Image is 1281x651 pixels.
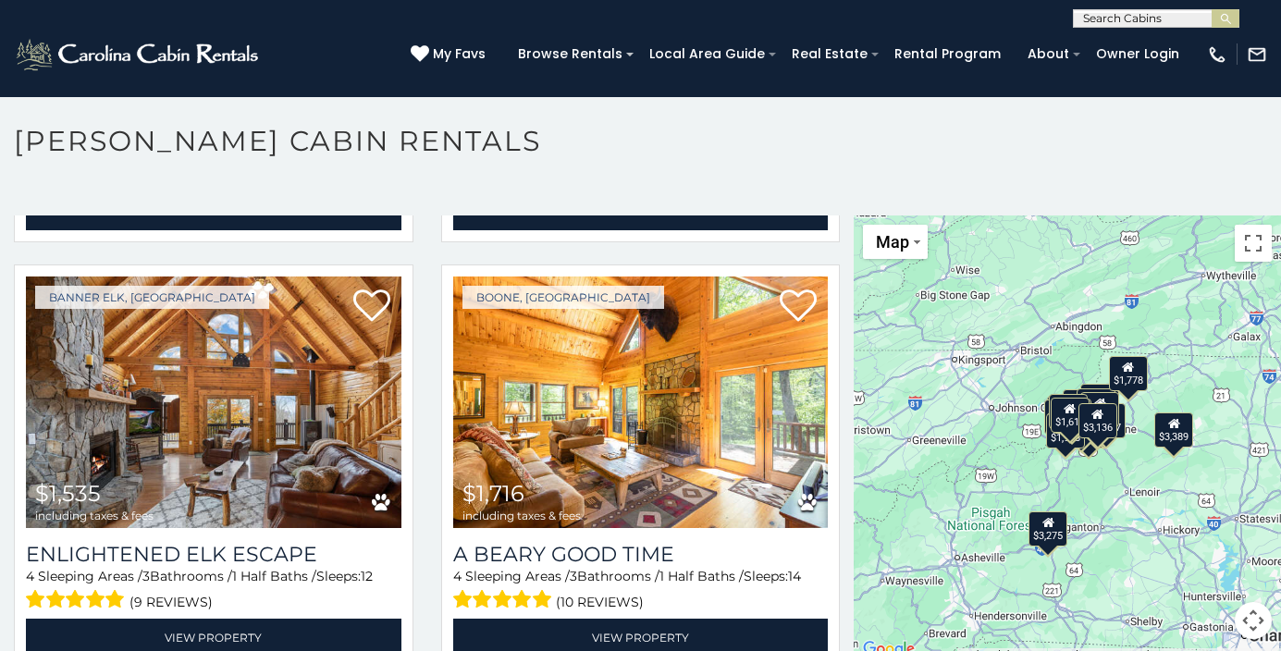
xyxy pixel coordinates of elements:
img: phone-regular-white.png [1207,44,1227,65]
span: 3 [570,568,577,584]
span: including taxes & fees [35,510,154,522]
img: White-1-2.png [14,36,264,73]
a: Owner Login [1087,40,1189,68]
button: Toggle fullscreen view [1235,225,1272,262]
a: Enlightened Elk Escape [26,542,401,567]
a: Enlightened Elk Escape $1,535 including taxes & fees [26,276,401,528]
a: A Beary Good Time $1,716 including taxes & fees [453,276,829,528]
a: Add to favorites [780,288,817,326]
span: 12 [361,568,373,584]
div: $2,062 [1049,394,1088,429]
a: My Favs [411,44,490,65]
span: (9 reviews) [129,590,213,614]
a: Real Estate [782,40,877,68]
span: 3 [142,568,150,584]
button: Change map style [863,225,928,259]
button: Map camera controls [1235,602,1272,639]
a: Local Area Guide [640,40,774,68]
span: My Favs [433,44,486,64]
span: including taxes & fees [462,510,581,522]
span: 4 [26,568,34,584]
div: $2,057 [1081,392,1120,427]
div: $3,275 [1028,511,1067,547]
div: $1,998 [1046,413,1085,448]
div: $3,136 [1078,403,1117,438]
div: $1,610 [1051,398,1090,433]
a: A Beary Good Time [453,542,829,567]
div: $3,389 [1155,412,1194,448]
span: 14 [788,568,801,584]
span: 1 Half Baths / [659,568,744,584]
img: A Beary Good Time [453,276,829,528]
div: $2,589 [1045,399,1084,435]
span: 1 Half Baths / [232,568,316,584]
div: $1,716 [1077,388,1115,424]
span: Map [876,232,909,252]
a: About [1018,40,1078,68]
div: Sleeping Areas / Bathrooms / Sleeps: [453,567,829,614]
div: Sleeping Areas / Bathrooms / Sleeps: [26,567,401,614]
div: $2,382 [1047,396,1086,431]
a: Add to favorites [353,288,390,326]
a: Boone, [GEOGRAPHIC_DATA] [462,286,664,309]
span: $1,535 [35,480,101,507]
img: mail-regular-white.png [1247,44,1267,65]
div: $1,778 [1109,356,1148,391]
img: Enlightened Elk Escape [26,276,401,528]
span: (10 reviews) [556,590,644,614]
a: Rental Program [885,40,1010,68]
span: 4 [453,568,462,584]
a: Banner Elk, [GEOGRAPHIC_DATA] [35,286,269,309]
span: $1,716 [462,480,524,507]
a: Browse Rentals [509,40,632,68]
div: $2,726 [1080,384,1119,419]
